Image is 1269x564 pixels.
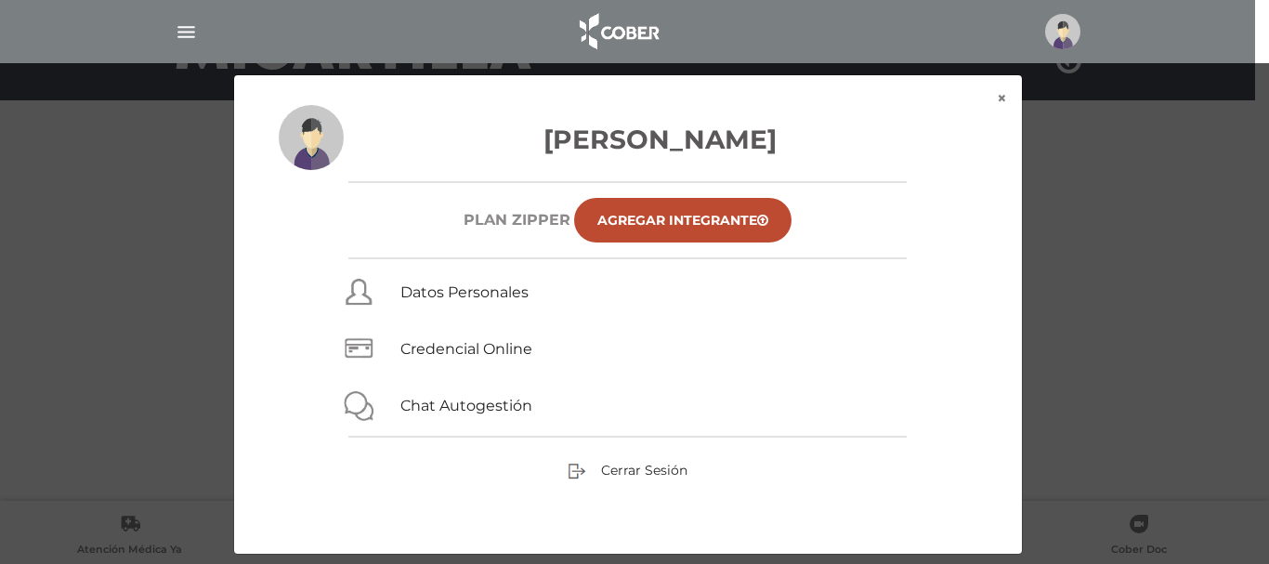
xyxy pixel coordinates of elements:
img: profile-placeholder.svg [279,105,344,170]
h6: Plan ZIPPER [464,211,570,229]
h3: [PERSON_NAME] [279,120,977,159]
a: Datos Personales [400,283,529,301]
a: Cerrar Sesión [568,461,687,478]
a: Agregar Integrante [574,198,791,243]
img: sign-out.png [568,462,586,480]
button: × [982,75,1022,122]
a: Credencial Online [400,340,532,358]
img: profile-placeholder.svg [1045,14,1080,49]
span: Cerrar Sesión [601,462,687,479]
img: Cober_menu-lines-white.svg [175,20,198,44]
img: logo_cober_home-white.png [569,9,667,54]
a: Chat Autogestión [400,397,532,414]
